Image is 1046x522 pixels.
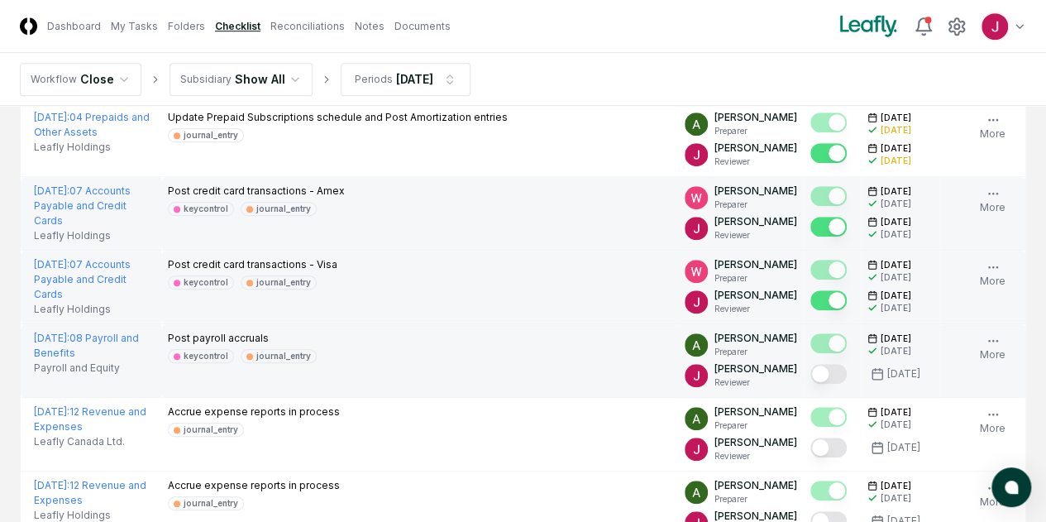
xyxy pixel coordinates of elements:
[34,479,69,491] span: [DATE] :
[714,362,797,376] p: [PERSON_NAME]
[810,143,847,163] button: Mark complete
[34,302,111,317] span: Leafly Holdings
[810,113,847,132] button: Mark complete
[396,70,433,88] div: [DATE]
[881,155,911,167] div: [DATE]
[168,405,340,419] p: Accrue expense reports in process
[881,345,911,357] div: [DATE]
[881,185,911,198] span: [DATE]
[34,111,150,138] a: [DATE]:04 Prepaids and Other Assets
[20,63,470,96] nav: breadcrumb
[685,113,708,136] img: ACg8ocKKg2129bkBZaX4SAoUQtxLaQ4j-f2PQjMuak4pDCyzCI-IvA=s96-c
[111,19,158,34] a: My Tasks
[168,19,205,34] a: Folders
[977,478,1009,513] button: More
[184,276,228,289] div: keycontrol
[34,332,69,344] span: [DATE] :
[685,217,708,240] img: ACg8ocJfBSitaon9c985KWe3swqK2kElzkAv-sHk65QWxGQz4ldowg=s96-c
[685,260,708,283] img: ACg8ocIceHSWyQfagGvDoxhDyw_3B2kX-HJcUhl_gb0t8GGG-Ydwuw=s96-c
[256,276,311,289] div: journal_entry
[977,331,1009,366] button: More
[881,198,911,210] div: [DATE]
[341,63,470,96] button: Periods[DATE]
[168,478,340,493] p: Accrue expense reports in process
[184,424,238,436] div: journal_entry
[991,467,1031,507] button: atlas-launcher
[714,303,797,315] p: Reviewer
[714,156,797,168] p: Reviewer
[881,216,911,228] span: [DATE]
[180,72,232,87] div: Subsidiary
[394,19,451,34] a: Documents
[714,346,797,358] p: Preparer
[685,407,708,430] img: ACg8ocKKg2129bkBZaX4SAoUQtxLaQ4j-f2PQjMuak4pDCyzCI-IvA=s96-c
[184,129,238,141] div: journal_entry
[685,143,708,166] img: ACg8ocJfBSitaon9c985KWe3swqK2kElzkAv-sHk65QWxGQz4ldowg=s96-c
[977,405,1009,439] button: More
[31,72,77,87] div: Workflow
[881,112,911,124] span: [DATE]
[714,272,797,285] p: Preparer
[714,214,797,229] p: [PERSON_NAME]
[714,229,797,242] p: Reviewer
[881,124,911,136] div: [DATE]
[34,258,131,300] a: [DATE]:07 Accounts Payable and Credit Cards
[881,419,911,431] div: [DATE]
[977,110,1009,145] button: More
[810,481,847,500] button: Mark complete
[714,419,797,432] p: Preparer
[810,407,847,427] button: Mark complete
[168,184,345,199] p: Post credit card transactions - Amex
[714,184,797,199] p: [PERSON_NAME]
[881,333,911,345] span: [DATE]
[977,257,1009,292] button: More
[34,361,120,376] span: Payroll and Equity
[714,493,797,505] p: Preparer
[685,186,708,209] img: ACg8ocIceHSWyQfagGvDoxhDyw_3B2kX-HJcUhl_gb0t8GGG-Ydwuw=s96-c
[881,259,911,271] span: [DATE]
[215,19,260,34] a: Checklist
[881,142,911,155] span: [DATE]
[714,331,797,346] p: [PERSON_NAME]
[685,481,708,504] img: ACg8ocKKg2129bkBZaX4SAoUQtxLaQ4j-f2PQjMuak4pDCyzCI-IvA=s96-c
[34,405,146,433] a: [DATE]:12 Revenue and Expenses
[355,72,393,87] div: Periods
[881,302,911,314] div: [DATE]
[714,257,797,272] p: [PERSON_NAME]
[685,290,708,314] img: ACg8ocJfBSitaon9c985KWe3swqK2kElzkAv-sHk65QWxGQz4ldowg=s96-c
[685,438,708,461] img: ACg8ocJfBSitaon9c985KWe3swqK2kElzkAv-sHk65QWxGQz4ldowg=s96-c
[714,288,797,303] p: [PERSON_NAME]
[168,110,508,125] p: Update Prepaid Subscriptions schedule and Post Amortization entries
[714,376,797,389] p: Reviewer
[34,111,69,123] span: [DATE] :
[34,228,111,243] span: Leafly Holdings
[810,364,847,384] button: Mark complete
[714,141,797,156] p: [PERSON_NAME]
[836,13,900,40] img: Leafly logo
[184,497,238,510] div: journal_entry
[34,258,69,271] span: [DATE] :
[256,350,311,362] div: journal_entry
[881,480,911,492] span: [DATE]
[714,450,797,462] p: Reviewer
[714,478,797,493] p: [PERSON_NAME]
[881,492,911,505] div: [DATE]
[20,17,37,35] img: Logo
[714,199,797,211] p: Preparer
[168,257,337,272] p: Post credit card transactions - Visa
[810,333,847,353] button: Mark complete
[256,203,311,215] div: journal_entry
[887,366,920,381] div: [DATE]
[881,228,911,241] div: [DATE]
[184,203,228,215] div: keycontrol
[685,333,708,357] img: ACg8ocKKg2129bkBZaX4SAoUQtxLaQ4j-f2PQjMuak4pDCyzCI-IvA=s96-c
[881,271,911,284] div: [DATE]
[34,140,111,155] span: Leafly Holdings
[168,331,317,346] p: Post payroll accruals
[714,435,797,450] p: [PERSON_NAME]
[34,434,125,449] span: Leafly Canada Ltd.
[34,184,69,197] span: [DATE] :
[810,290,847,310] button: Mark complete
[881,290,911,302] span: [DATE]
[270,19,345,34] a: Reconciliations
